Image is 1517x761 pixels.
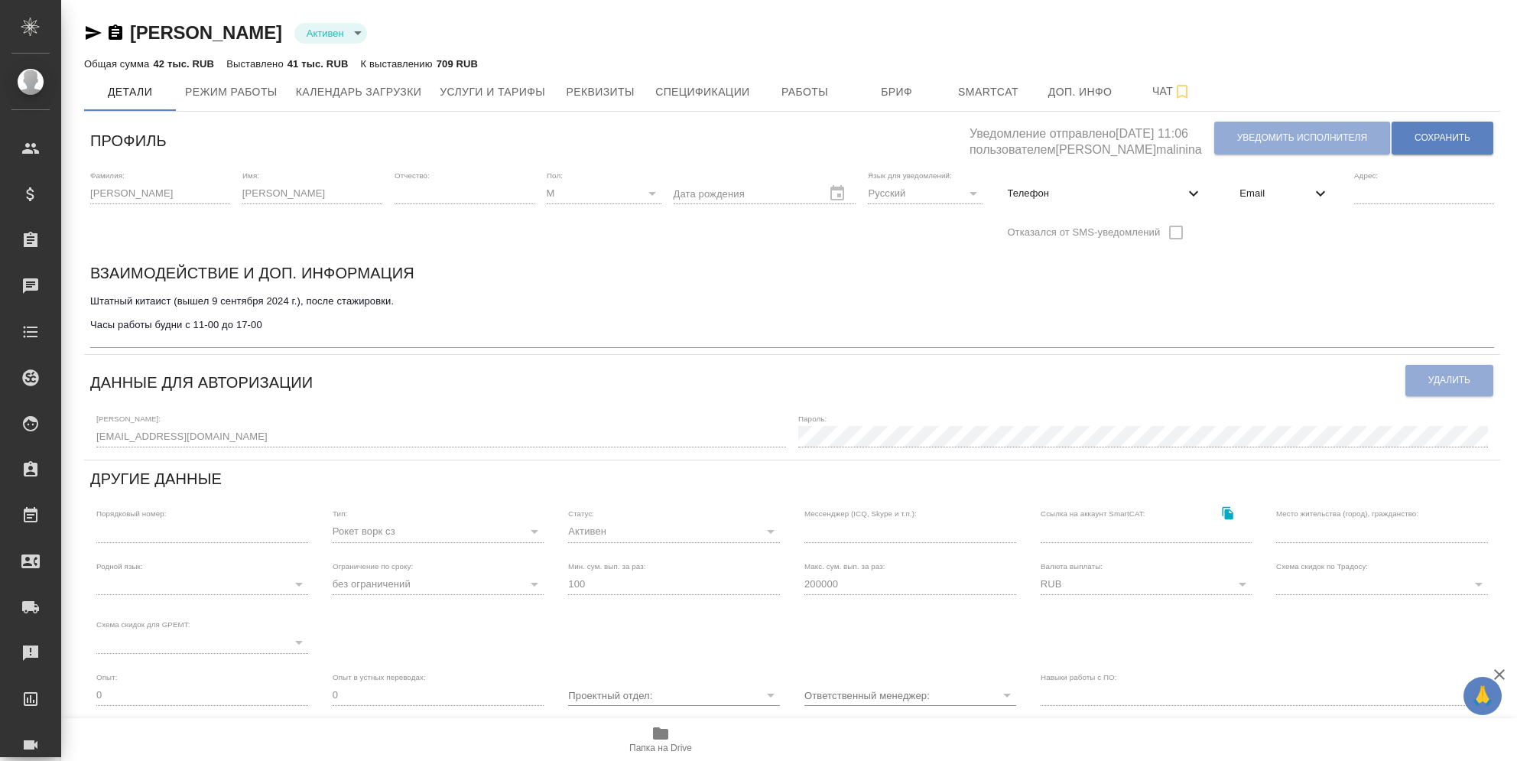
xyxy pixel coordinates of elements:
div: Телефон [995,177,1215,210]
span: Отказался от SMS-уведомлений [1007,225,1160,240]
span: Календарь загрузки [296,83,422,102]
span: Реквизиты [564,83,637,102]
span: Работы [768,83,842,102]
label: Макс. сум. вып. за раз: [804,562,885,570]
label: Ссылка на аккаунт SmartCAT: [1041,510,1145,518]
span: Чат [1135,82,1209,101]
span: Сохранить [1415,132,1470,145]
h6: Данные для авторизации [90,370,313,395]
label: Схема скидок по Традосу: [1276,562,1368,570]
span: Папка на Drive [629,743,692,753]
a: [PERSON_NAME] [130,22,282,43]
label: Порядковый номер: [96,510,166,518]
h5: Уведомление отправлено [DATE] 11:06 пользователем [PERSON_NAME]malinina [970,118,1213,158]
label: Фамилия: [90,171,125,179]
span: 🙏 [1470,680,1496,712]
button: Скопировать ссылку [1212,497,1243,528]
span: Детали [93,83,167,102]
button: Скопировать ссылку [106,24,125,42]
p: 42 тыс. RUB [153,58,214,70]
label: Пол: [547,171,563,179]
button: Скопировать ссылку для ЯМессенджера [84,24,102,42]
button: Папка на Drive [596,718,725,761]
span: Режим работы [185,83,278,102]
label: Тип: [333,510,347,518]
div: Активен [294,23,367,44]
span: Телефон [1007,186,1184,201]
svg: Подписаться [1173,83,1191,101]
div: Рокет ворк сз [333,521,544,542]
button: Активен [302,27,349,40]
button: Сохранить [1392,122,1493,154]
textarea: Штатный китаист (вышел 9 сентября 2024 г.), после стажировки. Часы работы будни с 11-00 до 17-00 [90,295,1494,343]
h6: Другие данные [90,467,222,491]
label: Отчество: [395,171,430,179]
span: Бриф [860,83,934,102]
span: Smartcat [952,83,1025,102]
label: Валюта выплаты: [1041,562,1103,570]
label: Ограничение по сроку: [333,562,413,570]
label: Опыт в устных переводах: [333,673,426,681]
div: М [547,183,661,204]
label: Адрес: [1354,171,1378,179]
h6: Взаимодействие и доп. информация [90,261,414,285]
p: Выставлено [226,58,287,70]
p: К выставлению [360,58,436,70]
label: Мессенджер (ICQ, Skype и т.п.): [804,510,917,518]
label: Родной язык: [96,562,143,570]
p: 41 тыс. RUB [287,58,349,70]
span: Доп. инфо [1044,83,1117,102]
div: Email [1227,177,1342,210]
label: Язык для уведомлений: [868,171,952,179]
span: Email [1239,186,1311,201]
div: Русский [868,183,983,204]
label: Место жительства (город), гражданство: [1276,510,1418,518]
p: Общая сумма [84,58,153,70]
label: Мин. сум. вып. за раз: [568,562,646,570]
h6: Профиль [90,128,167,153]
p: 709 RUB [437,58,478,70]
button: 🙏 [1463,677,1502,715]
label: [PERSON_NAME]: [96,415,161,422]
div: Активен [568,521,780,542]
label: Опыт: [96,673,118,681]
label: Имя: [242,171,259,179]
label: Навыки работы с ПО: [1041,673,1117,681]
label: Схема скидок для GPEMT: [96,621,190,629]
div: RUB [1041,574,1252,595]
span: Спецификации [655,83,749,102]
span: Услуги и тарифы [440,83,545,102]
label: Статус: [568,510,594,518]
div: без ограничений [333,574,544,595]
label: Пароль: [798,415,827,422]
